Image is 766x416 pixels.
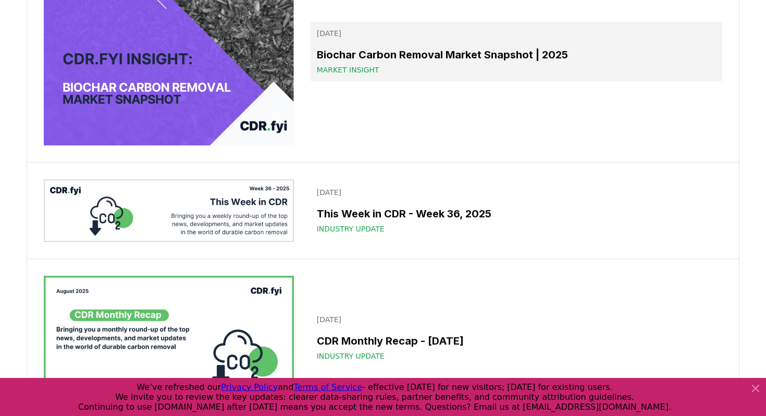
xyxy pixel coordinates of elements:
p: [DATE] [317,314,716,325]
p: [DATE] [317,187,716,198]
img: This Week in CDR - Week 36, 2025 blog post image [44,179,294,242]
img: CDR Monthly Recap - August 2025 blog post image [44,276,294,401]
a: [DATE]This Week in CDR - Week 36, 2025Industry Update [311,181,722,240]
h3: This Week in CDR - Week 36, 2025 [317,206,716,222]
h3: Biochar Carbon Removal Market Snapshot | 2025 [317,47,716,63]
a: [DATE]CDR Monthly Recap - [DATE]Industry Update [311,308,722,368]
a: [DATE]Biochar Carbon Removal Market Snapshot | 2025Market Insight [311,22,722,81]
span: Industry Update [317,351,385,361]
p: [DATE] [317,28,716,39]
span: Market Insight [317,65,379,75]
span: Industry Update [317,224,385,234]
h3: CDR Monthly Recap - [DATE] [317,333,716,349]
